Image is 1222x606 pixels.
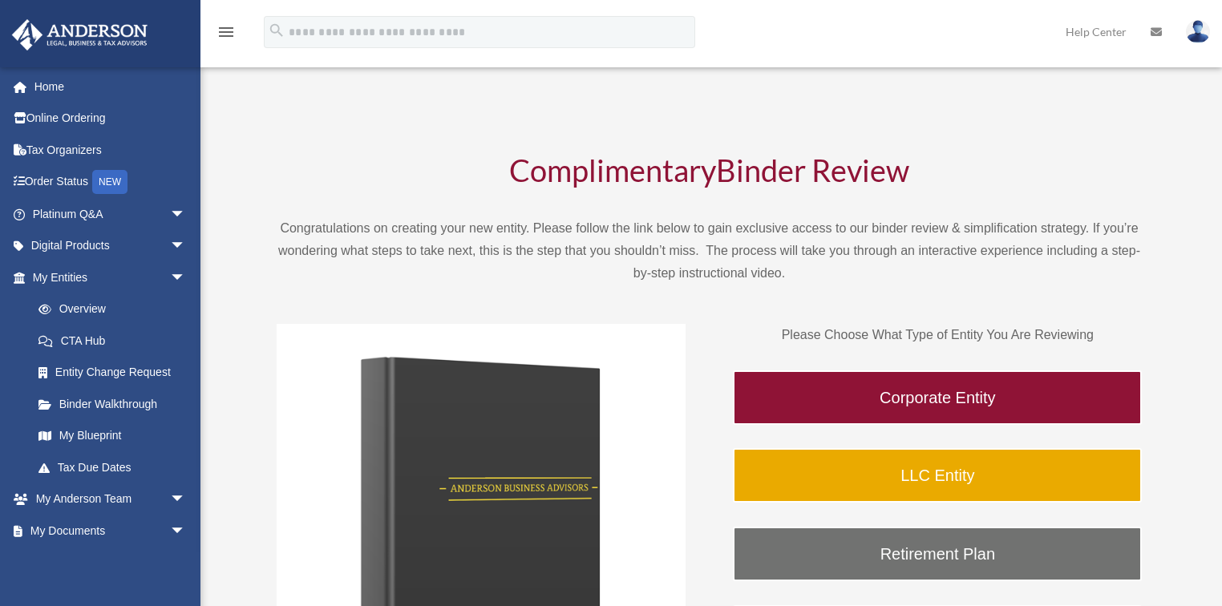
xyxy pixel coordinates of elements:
[11,483,210,515] a: My Anderson Teamarrow_drop_down
[11,134,210,166] a: Tax Organizers
[733,370,1142,425] a: Corporate Entity
[170,483,202,516] span: arrow_drop_down
[22,451,210,483] a: Tax Due Dates
[7,19,152,50] img: Anderson Advisors Platinum Portal
[22,293,210,325] a: Overview
[11,71,210,103] a: Home
[733,324,1142,346] p: Please Choose What Type of Entity You Are Reviewing
[716,151,909,188] span: Binder Review
[1186,20,1210,43] img: User Pic
[170,261,202,294] span: arrow_drop_down
[509,151,716,188] span: Complimentary
[11,230,210,262] a: Digital Productsarrow_drop_down
[11,515,210,547] a: My Documentsarrow_drop_down
[11,198,210,230] a: Platinum Q&Aarrow_drop_down
[733,448,1142,503] a: LLC Entity
[22,420,210,452] a: My Blueprint
[268,22,285,39] i: search
[22,325,210,357] a: CTA Hub
[11,103,210,135] a: Online Ordering
[22,388,202,420] a: Binder Walkthrough
[11,166,210,199] a: Order StatusNEW
[170,198,202,231] span: arrow_drop_down
[216,22,236,42] i: menu
[170,547,202,580] span: arrow_drop_down
[92,170,127,194] div: NEW
[11,261,210,293] a: My Entitiesarrow_drop_down
[11,547,210,579] a: Online Learningarrow_drop_down
[733,527,1142,581] a: Retirement Plan
[170,515,202,547] span: arrow_drop_down
[22,357,210,389] a: Entity Change Request
[170,230,202,263] span: arrow_drop_down
[216,28,236,42] a: menu
[277,217,1143,285] p: Congratulations on creating your new entity. Please follow the link below to gain exclusive acces...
